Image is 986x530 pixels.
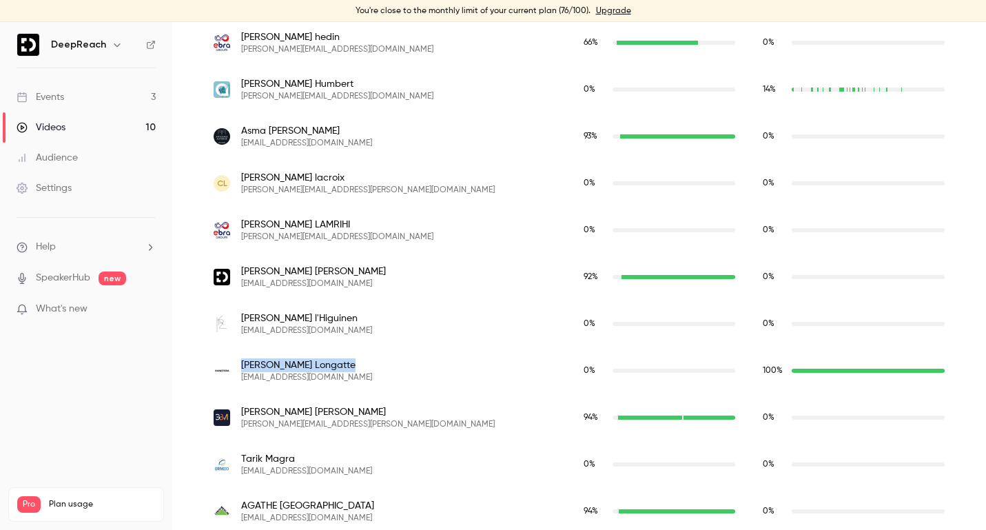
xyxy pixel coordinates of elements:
[763,177,785,190] span: Replay watch time
[584,39,598,47] span: 66 %
[17,151,78,165] div: Audience
[241,138,372,149] span: [EMAIL_ADDRESS][DOMAIN_NAME]
[241,171,495,185] span: [PERSON_NAME] lacroix
[200,254,958,300] div: pleroy@deepreach.com
[214,222,230,238] img: ebra.fr
[763,132,774,141] span: 0 %
[241,419,495,430] span: [PERSON_NAME][EMAIL_ADDRESS][PERSON_NAME][DOMAIN_NAME]
[241,358,372,372] span: [PERSON_NAME] Longatte
[17,34,39,56] img: DeepReach
[763,83,785,96] span: Replay watch time
[200,160,958,207] div: catherine.lacroix@mrbricolage.fr
[241,513,374,524] span: [EMAIL_ADDRESS][DOMAIN_NAME]
[214,269,230,285] img: deepreach.com
[763,39,774,47] span: 0 %
[584,132,597,141] span: 93 %
[763,226,774,234] span: 0 %
[214,503,230,520] img: leroymerlin.fr
[200,441,958,488] div: tarik.magra@driveco.com
[584,411,606,424] span: Live watch time
[584,85,595,94] span: 0 %
[17,240,156,254] li: help-dropdown-opener
[214,128,230,145] img: affichage-autorise.com
[200,113,958,160] div: asma.ibrahim-abaneh@affichage-autorise.com
[241,218,433,232] span: [PERSON_NAME] LAMRIHI
[763,414,774,422] span: 0 %
[241,405,495,419] span: [PERSON_NAME] [PERSON_NAME]
[584,505,606,518] span: Live watch time
[241,124,372,138] span: Asma [PERSON_NAME]
[217,177,227,190] span: cl
[584,271,606,283] span: Live watch time
[200,300,958,347] div: mael@kaderezh.com
[214,316,230,332] img: kaderezh.com
[584,318,606,330] span: Live watch time
[763,224,785,236] span: Replay watch time
[36,302,88,316] span: What's new
[241,44,433,55] span: [PERSON_NAME][EMAIL_ADDRESS][DOMAIN_NAME]
[200,19,958,66] div: guillaume.hedin@ebra.fr
[584,224,606,236] span: Live watch time
[241,499,374,513] span: AGATHE [GEOGRAPHIC_DATA]
[214,409,230,426] img: goodbuy-media.fr
[584,320,595,328] span: 0 %
[241,452,372,466] span: Tarik Magra
[584,365,606,377] span: Live watch time
[763,505,785,518] span: Replay watch time
[241,232,433,243] span: [PERSON_NAME][EMAIL_ADDRESS][DOMAIN_NAME]
[241,30,433,44] span: [PERSON_NAME] hedin
[763,85,776,94] span: 14 %
[584,37,606,49] span: Live watch time
[763,271,785,283] span: Replay watch time
[584,226,595,234] span: 0 %
[214,456,230,473] img: driveco.com
[241,91,433,102] span: [PERSON_NAME][EMAIL_ADDRESS][DOMAIN_NAME]
[763,458,785,471] span: Replay watch time
[763,179,774,187] span: 0 %
[241,325,372,336] span: [EMAIL_ADDRESS][DOMAIN_NAME]
[214,363,230,379] img: nanotera.eu
[200,207,958,254] div: karim.lamrihi@ebra.fr
[584,83,606,96] span: Live watch time
[241,372,372,383] span: [EMAIL_ADDRESS][DOMAIN_NAME]
[17,121,65,134] div: Videos
[214,81,230,98] img: agence-avril.fr
[763,37,785,49] span: Replay watch time
[584,507,598,516] span: 94 %
[241,466,372,477] span: [EMAIL_ADDRESS][DOMAIN_NAME]
[241,185,495,196] span: [PERSON_NAME][EMAIL_ADDRESS][PERSON_NAME][DOMAIN_NAME]
[584,273,598,281] span: 92 %
[17,496,41,513] span: Pro
[200,394,958,441] div: alexis.lopez@goodbuy-media.fr
[596,6,631,17] a: Upgrade
[200,347,958,394] div: a.longatte@nanotera.eu
[584,458,606,471] span: Live watch time
[584,367,595,375] span: 0 %
[17,181,72,195] div: Settings
[49,499,155,510] span: Plan usage
[241,312,372,325] span: [PERSON_NAME] l'Higuinen
[241,265,386,278] span: [PERSON_NAME] [PERSON_NAME]
[139,303,156,316] iframe: Noticeable Trigger
[51,38,106,52] h6: DeepReach
[763,367,783,375] span: 100 %
[763,365,785,377] span: Replay watch time
[763,411,785,424] span: Replay watch time
[763,130,785,143] span: Replay watch time
[99,272,126,285] span: new
[36,240,56,254] span: Help
[200,66,958,113] div: david@agence-avril.fr
[763,318,785,330] span: Replay watch time
[214,34,230,51] img: ebra.fr
[241,278,386,289] span: [EMAIL_ADDRESS][DOMAIN_NAME]
[763,460,774,469] span: 0 %
[584,460,595,469] span: 0 %
[584,130,606,143] span: Live watch time
[584,179,595,187] span: 0 %
[763,320,774,328] span: 0 %
[584,177,606,190] span: Live watch time
[584,414,598,422] span: 94 %
[241,77,433,91] span: [PERSON_NAME] Humbert
[763,273,774,281] span: 0 %
[36,271,90,285] a: SpeakerHub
